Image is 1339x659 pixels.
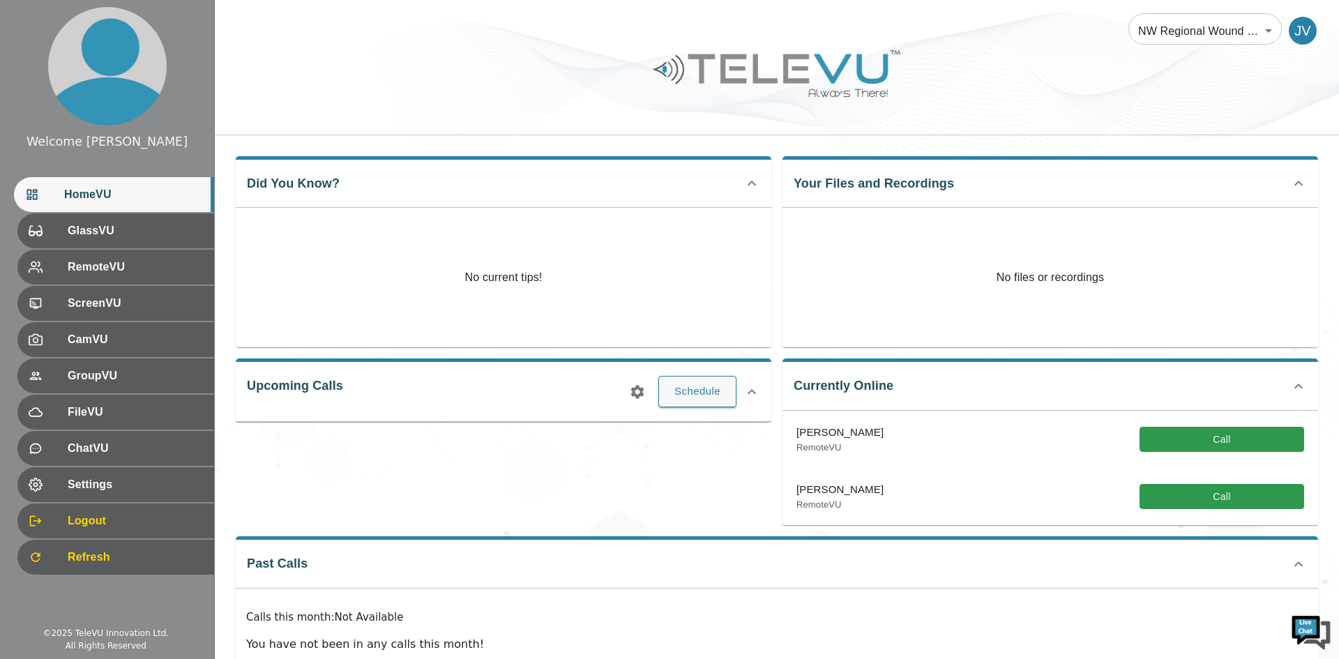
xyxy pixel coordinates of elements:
span: Logout [68,513,203,529]
img: Logo [651,45,902,103]
span: Refresh [68,549,203,566]
button: Call [1140,427,1304,453]
div: GlassVU [17,213,214,248]
span: ChatVU [68,440,203,457]
span: RemoteVU [68,259,203,275]
p: No current tips! [465,269,543,286]
div: Welcome [PERSON_NAME] [27,132,188,151]
img: profile.png [48,7,167,126]
span: GlassVU [68,222,203,239]
p: RemoteVU [796,441,884,455]
span: ScreenVU [68,295,203,312]
span: CamVU [68,331,203,348]
span: Settings [68,476,203,493]
div: Logout [17,503,214,538]
div: © 2025 TeleVU Innovation Ltd. [43,627,169,639]
span: HomeVU [64,186,203,203]
div: RemoteVU [17,250,214,285]
button: Call [1140,484,1304,510]
span: FileVU [68,404,203,421]
p: Calls this month : Not Available [246,609,1308,626]
div: All Rights Reserved [66,639,146,652]
div: Settings [17,467,214,502]
div: FileVU [17,395,214,430]
p: RemoteVU [796,498,884,512]
img: Chat Widget [1290,610,1332,652]
p: You have not been in any calls this month! [246,636,1308,653]
p: [PERSON_NAME] [796,425,884,441]
div: Refresh [17,540,214,575]
p: [PERSON_NAME] [796,482,884,498]
span: GroupVU [68,368,203,384]
div: ChatVU [17,431,214,466]
div: ScreenVU [17,286,214,321]
div: HomeVU [14,177,214,212]
button: Schedule [658,376,736,407]
div: GroupVU [17,358,214,393]
div: JV [1289,17,1317,45]
div: NW Regional Wound Care [1128,11,1282,50]
div: CamVU [17,322,214,357]
p: No files or recordings [782,208,1318,347]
